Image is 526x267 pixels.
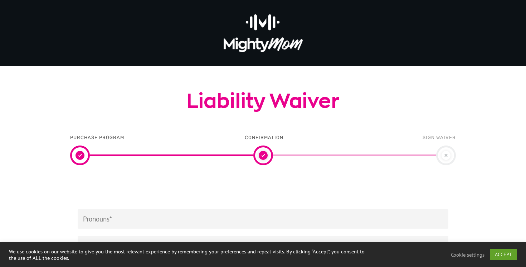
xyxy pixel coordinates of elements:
input: Pronouns* [78,209,448,229]
div: Purchase program [70,134,124,142]
input: First Name* [78,236,448,255]
a: Cookie settings [451,252,484,258]
img: logo-mighty-mom-full-light [224,14,303,52]
div: We use cookies on our website to give you the most relevant experience by remembering your prefer... [9,248,365,261]
div: Confirmation [245,134,283,142]
div: Sign waiver [423,134,456,142]
a: ACCEPT [490,249,517,260]
h1: Liability Waiver [70,88,456,123]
